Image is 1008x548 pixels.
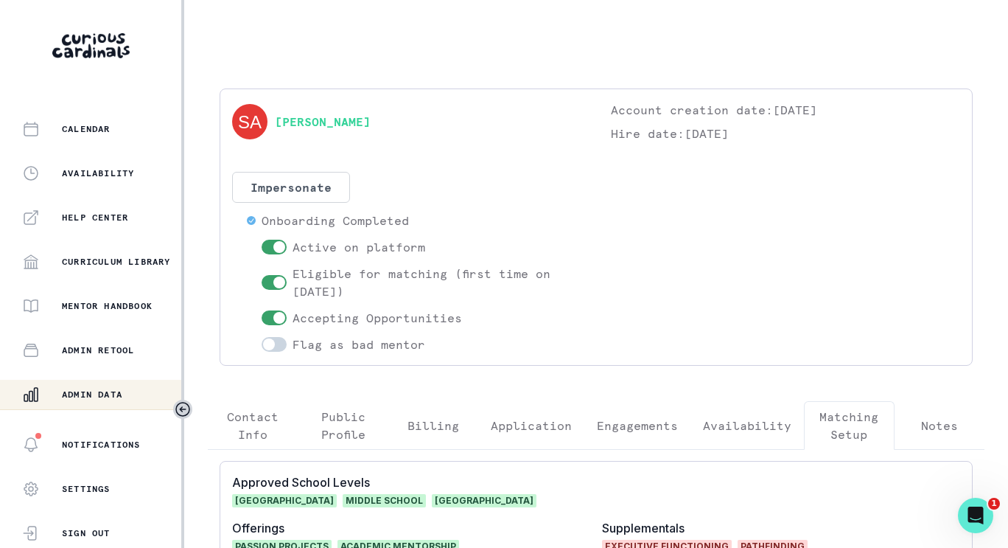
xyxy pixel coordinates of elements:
p: Supplementals [602,519,960,537]
p: Application [491,417,572,434]
p: Onboarding Completed [262,212,409,229]
p: Active on platform [293,238,425,256]
p: Sign Out [62,527,111,539]
p: Billing [407,417,459,434]
p: Availability [62,167,134,179]
p: Approved School Levels [232,474,590,491]
p: Admin Retool [62,344,134,356]
p: Contact Info [220,408,285,443]
p: Hire date: [DATE] [611,125,960,142]
p: Public Profile [310,408,375,443]
p: Settings [62,483,111,495]
span: 1 [988,498,1000,510]
img: svg [232,104,267,139]
p: Eligible for matching (first time on [DATE]) [293,265,581,300]
p: Help Center [62,212,128,223]
button: Impersonate [232,172,350,203]
p: Notes [921,417,958,434]
p: Mentor Handbook [62,300,153,312]
p: Admin Data [62,389,122,400]
p: Offerings [232,519,590,537]
p: Account creation date: [DATE] [611,101,960,119]
p: Notifications [62,439,141,451]
img: Curious Cardinals Logo [52,33,130,58]
a: [PERSON_NAME] [275,113,371,131]
span: [GEOGRAPHIC_DATA] [432,494,536,507]
p: Flag as bad mentor [293,336,425,353]
p: Curriculum Library [62,256,171,268]
iframe: Intercom live chat [958,498,993,533]
span: [GEOGRAPHIC_DATA] [232,494,337,507]
span: Middle School [343,494,426,507]
button: Toggle sidebar [173,400,192,419]
p: Engagements [597,417,678,434]
p: Matching Setup [816,408,881,443]
p: Availability [703,417,791,434]
p: Accepting Opportunities [293,309,462,327]
p: Calendar [62,123,111,135]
